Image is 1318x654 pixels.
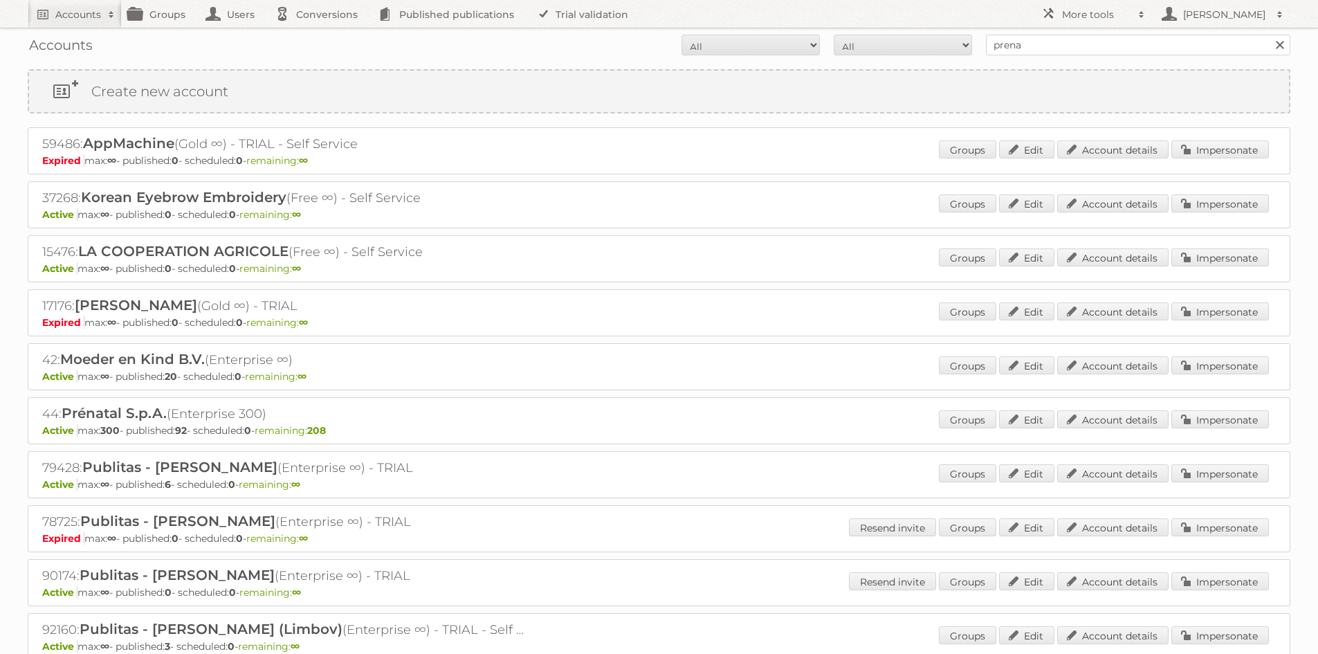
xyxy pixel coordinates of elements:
strong: ∞ [292,208,301,221]
a: Account details [1057,626,1169,644]
a: Impersonate [1171,410,1269,428]
a: Impersonate [1171,518,1269,536]
strong: 0 [236,532,243,545]
h2: 59486: (Gold ∞) - TRIAL - Self Service [42,135,527,153]
strong: 0 [236,316,243,329]
span: [PERSON_NAME] [75,297,197,314]
strong: 0 [228,640,235,653]
a: Groups [939,572,996,590]
a: Edit [999,572,1054,590]
span: remaining: [239,262,301,275]
strong: ∞ [100,640,109,653]
span: remaining: [239,208,301,221]
span: AppMachine [83,135,174,152]
a: Account details [1057,302,1169,320]
a: Impersonate [1171,626,1269,644]
span: Prénatal S.p.A. [62,405,167,421]
h2: 90174: (Enterprise ∞) - TRIAL [42,567,527,585]
a: Edit [999,410,1054,428]
p: max: - published: - scheduled: - [42,154,1276,167]
strong: 92 [175,424,187,437]
span: Publitas - [PERSON_NAME] [82,459,277,475]
span: Active [42,586,77,599]
a: Impersonate [1171,140,1269,158]
p: max: - published: - scheduled: - [42,262,1276,275]
strong: ∞ [100,208,109,221]
a: Account details [1057,518,1169,536]
strong: 0 [235,370,241,383]
a: Groups [939,410,996,428]
span: remaining: [246,154,308,167]
a: Edit [999,248,1054,266]
strong: ∞ [107,154,116,167]
span: remaining: [238,640,300,653]
strong: ∞ [107,316,116,329]
strong: 0 [172,154,179,167]
strong: 0 [165,208,172,221]
strong: ∞ [100,586,109,599]
span: Active [42,640,77,653]
strong: 0 [228,478,235,491]
p: max: - published: - scheduled: - [42,532,1276,545]
span: Active [42,424,77,437]
p: max: - published: - scheduled: - [42,208,1276,221]
p: max: - published: - scheduled: - [42,316,1276,329]
h2: 44: (Enterprise 300) [42,405,527,423]
span: Publitas - [PERSON_NAME] [80,567,275,583]
span: remaining: [246,532,308,545]
span: Publitas - [PERSON_NAME] (Limbov) [80,621,342,637]
span: Active [42,478,77,491]
a: Edit [999,464,1054,482]
span: remaining: [245,370,306,383]
span: remaining: [239,478,300,491]
strong: ∞ [298,370,306,383]
a: Edit [999,626,1054,644]
a: Groups [939,248,996,266]
a: Account details [1057,356,1169,374]
a: Groups [939,356,996,374]
span: Expired [42,316,84,329]
a: Resend invite [849,518,936,536]
a: Account details [1057,410,1169,428]
h2: 78725: (Enterprise ∞) - TRIAL [42,513,527,531]
a: Edit [999,356,1054,374]
strong: 0 [172,316,179,329]
a: Groups [939,626,996,644]
a: Account details [1057,248,1169,266]
strong: ∞ [100,478,109,491]
strong: 300 [100,424,120,437]
strong: 0 [165,586,172,599]
strong: 0 [165,262,172,275]
span: Korean Eyebrow Embroidery [81,189,286,206]
h2: Accounts [55,8,101,21]
a: Edit [999,194,1054,212]
h2: More tools [1062,8,1131,21]
span: Expired [42,154,84,167]
strong: 0 [236,154,243,167]
h2: 79428: (Enterprise ∞) - TRIAL [42,459,527,477]
strong: 0 [229,262,236,275]
strong: ∞ [291,478,300,491]
span: remaining: [246,316,308,329]
a: Account details [1057,194,1169,212]
h2: 37268: (Free ∞) - Self Service [42,189,527,207]
a: Account details [1057,572,1169,590]
span: remaining: [239,586,301,599]
strong: ∞ [291,640,300,653]
strong: 208 [307,424,326,437]
a: Edit [999,140,1054,158]
strong: 0 [172,532,179,545]
strong: ∞ [299,316,308,329]
a: Groups [939,518,996,536]
a: Edit [999,302,1054,320]
span: Active [42,262,77,275]
a: Create new account [29,71,1289,112]
span: LA COOPERATION AGRICOLE [78,243,289,260]
a: Impersonate [1171,194,1269,212]
strong: ∞ [299,154,308,167]
a: Groups [939,140,996,158]
a: Impersonate [1171,356,1269,374]
h2: 15476: (Free ∞) - Self Service [42,243,527,261]
h2: 42: (Enterprise ∞) [42,351,527,369]
strong: 20 [165,370,177,383]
